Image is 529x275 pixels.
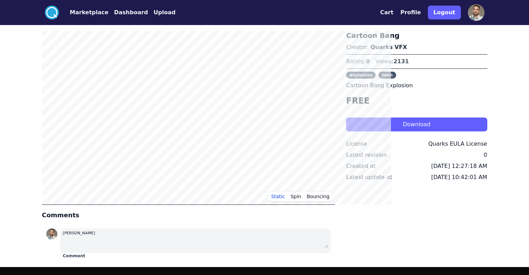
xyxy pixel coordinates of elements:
div: Views: [375,57,409,66]
div: Quarks EULA License [428,140,487,148]
div: [DATE] 12:27:18 AM [431,162,487,170]
h4: Comments [42,210,335,220]
a: Logout [428,3,461,22]
a: Marketplace [59,8,109,17]
a: Dashboard [109,8,148,17]
p: Creator: [346,43,487,51]
small: [PERSON_NAME] [63,231,95,235]
span: 2131 [393,58,409,65]
button: Bouncing [304,191,332,202]
a: Upload [148,8,175,17]
h4: FREE [346,95,487,106]
button: Marketplace [70,8,109,17]
button: Static [268,191,288,202]
img: profile [46,228,57,240]
button: Comment [63,253,85,259]
div: 0 [483,151,487,159]
button: Download [346,118,487,131]
button: Cart [380,8,393,17]
button: Upload [153,8,175,17]
button: Profile [400,8,421,17]
div: [DATE] 10:42:01 AM [431,173,487,181]
button: Logout [428,6,461,19]
button: Spin [288,191,304,202]
p: Cartoon Bang Explosion [346,81,487,90]
h3: Cartoon Bang [346,31,487,40]
img: profile [468,4,484,21]
button: Dashboard [114,8,148,17]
